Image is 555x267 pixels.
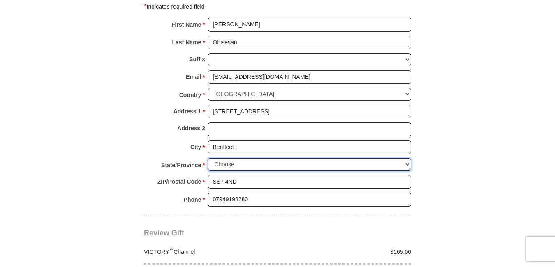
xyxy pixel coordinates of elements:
[161,159,201,171] strong: State/Province
[157,176,201,187] strong: ZIP/Postal Code
[179,89,201,101] strong: Country
[173,106,201,117] strong: Address 1
[184,194,201,205] strong: Phone
[144,1,411,12] div: Indicates required field
[172,37,201,48] strong: Last Name
[186,71,201,83] strong: Email
[171,19,201,30] strong: First Name
[140,248,278,256] div: VICTORY Channel
[169,247,174,252] sup: ™
[189,53,205,65] strong: Suffix
[190,141,201,153] strong: City
[144,229,184,237] span: Review Gift
[277,248,416,256] div: $165.00
[177,122,205,134] strong: Address 2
